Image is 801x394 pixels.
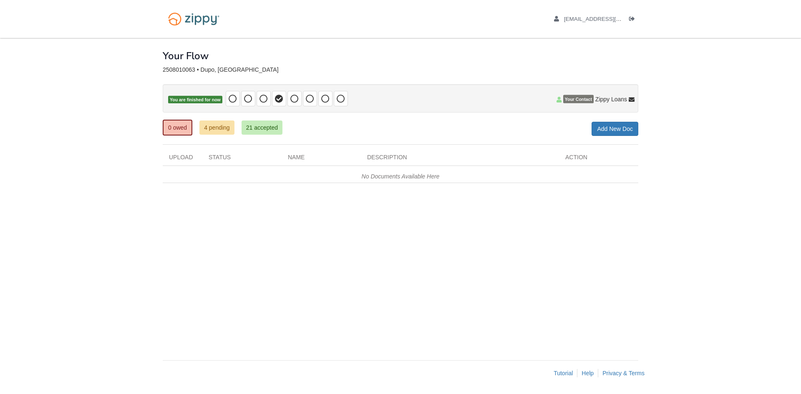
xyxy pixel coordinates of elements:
[554,370,573,376] a: Tutorial
[554,16,660,24] a: edit profile
[564,16,660,22] span: benjaminwuelling@gmail.com
[163,120,192,136] a: 0 owed
[629,16,638,24] a: Log out
[559,153,638,166] div: Action
[202,153,282,166] div: Status
[168,96,222,104] span: You are finished for now
[592,122,638,136] a: Add New Doc
[163,153,202,166] div: Upload
[163,50,209,61] h1: Your Flow
[282,153,361,166] div: Name
[602,370,645,376] a: Privacy & Terms
[361,153,559,166] div: Description
[362,173,440,180] em: No Documents Available Here
[163,8,225,30] img: Logo
[595,95,627,103] span: Zippy Loans
[242,120,282,135] a: 21 accepted
[199,120,234,135] a: 4 pending
[163,66,638,73] div: 2508010063 • Dupo, [GEOGRAPHIC_DATA]
[582,370,594,376] a: Help
[563,95,594,103] span: Your Contact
